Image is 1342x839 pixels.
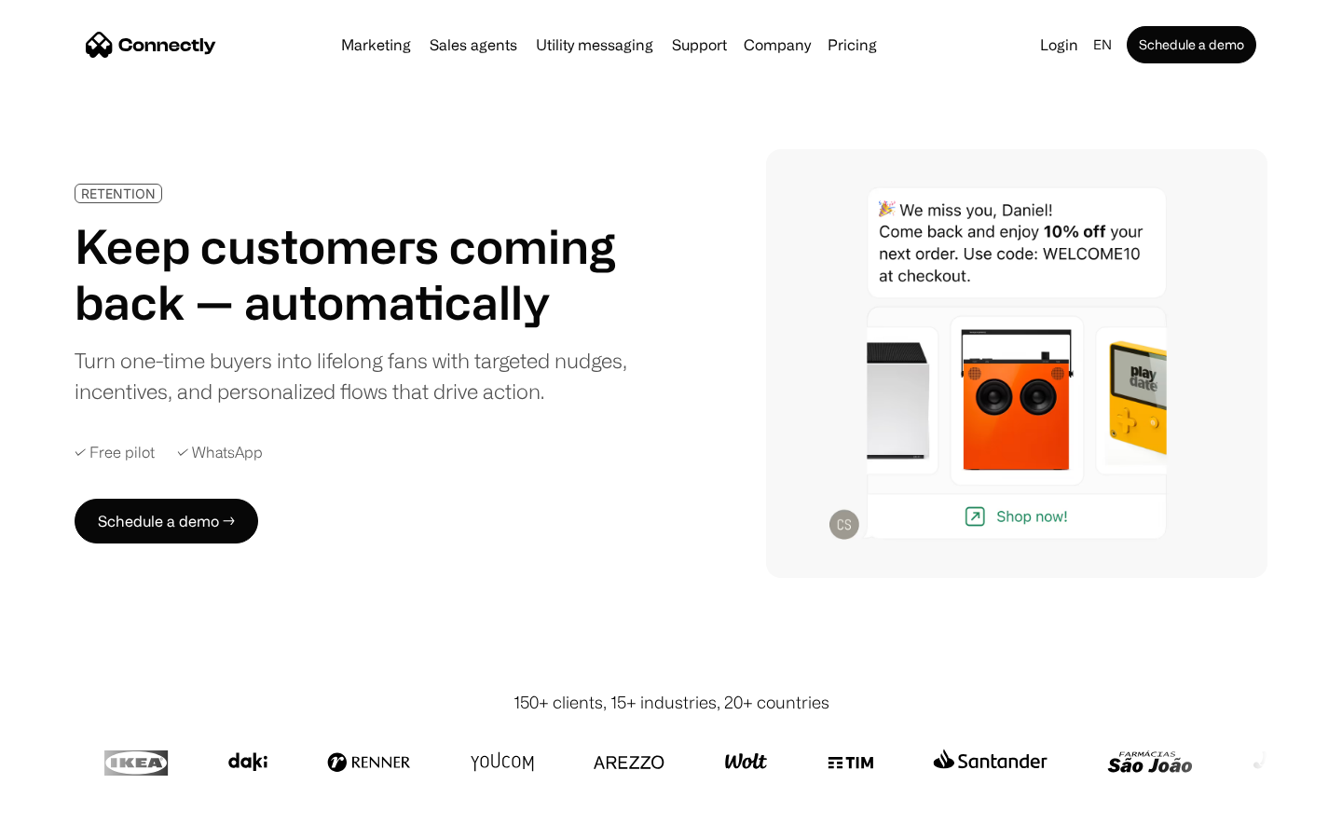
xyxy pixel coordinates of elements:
[1127,26,1256,63] a: Schedule a demo
[177,444,263,461] div: ✓ WhatsApp
[1093,32,1112,58] div: en
[37,806,112,832] ul: Language list
[334,37,418,52] a: Marketing
[81,186,156,200] div: RETENTION
[744,32,811,58] div: Company
[19,805,112,832] aside: Language selected: English
[664,37,734,52] a: Support
[75,345,641,406] div: Turn one-time buyers into lifelong fans with targeted nudges, incentives, and personalized flows ...
[514,690,829,715] div: 150+ clients, 15+ industries, 20+ countries
[820,37,884,52] a: Pricing
[422,37,525,52] a: Sales agents
[75,218,641,330] h1: Keep customers coming back — automatically
[1033,32,1086,58] a: Login
[75,444,155,461] div: ✓ Free pilot
[75,499,258,543] a: Schedule a demo →
[528,37,661,52] a: Utility messaging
